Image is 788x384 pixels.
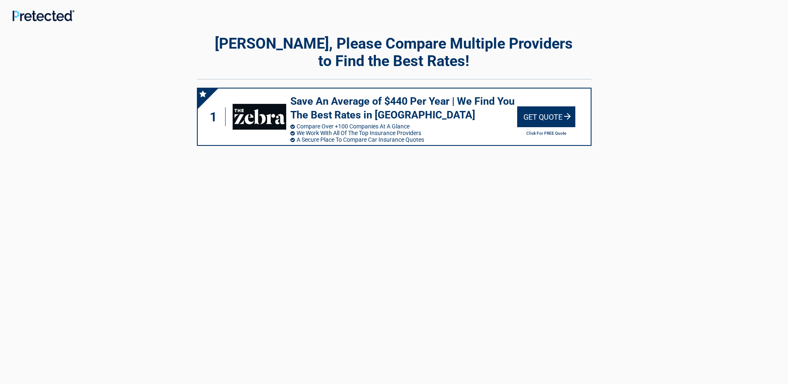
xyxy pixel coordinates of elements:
div: 1 [206,108,226,126]
img: Main Logo [12,10,74,21]
div: Get Quote [517,106,575,127]
img: thezebra's logo [233,104,286,130]
li: Compare Over +100 Companies At A Glance [290,123,517,130]
h3: Save An Average of $440 Per Year | We Find You The Best Rates in [GEOGRAPHIC_DATA] [290,95,517,122]
li: We Work With All Of The Top Insurance Providers [290,130,517,136]
li: A Secure Place To Compare Car Insurance Quotes [290,136,517,143]
h2: [PERSON_NAME], Please Compare Multiple Providers to Find the Best Rates! [197,35,592,70]
h2: Click For FREE Quote [517,131,575,135]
